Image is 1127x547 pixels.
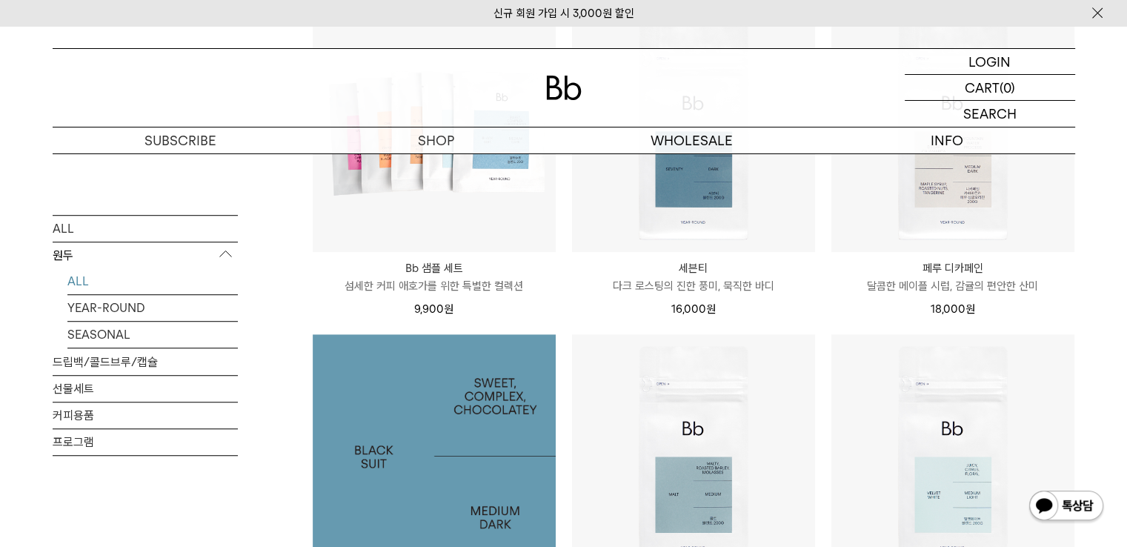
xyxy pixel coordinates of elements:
a: CART (0) [905,75,1075,101]
p: INFO [820,127,1075,153]
span: 9,900 [414,302,453,316]
p: LOGIN [968,49,1011,74]
p: 세븐티 [572,259,815,277]
a: SEASONAL [67,322,238,348]
p: (0) [1000,75,1015,100]
span: 원 [965,302,975,316]
span: 18,000 [931,302,975,316]
a: 선물세트 [53,376,238,402]
p: 원두 [53,242,238,269]
img: 로고 [546,76,582,100]
a: 세븐티 다크 로스팅의 진한 풍미, 묵직한 바디 [572,259,815,295]
a: 신규 회원 가입 시 3,000원 할인 [493,7,634,20]
p: SEARCH [963,101,1017,127]
p: CART [965,75,1000,100]
a: 커피용품 [53,402,238,428]
p: 다크 로스팅의 진한 풍미, 묵직한 바디 [572,277,815,295]
a: YEAR-ROUND [67,295,238,321]
span: 16,000 [671,302,716,316]
a: 프로그램 [53,429,238,455]
p: 페루 디카페인 [831,259,1074,277]
p: WHOLESALE [564,127,820,153]
p: Bb 샘플 세트 [313,259,556,277]
span: 원 [444,302,453,316]
span: 원 [706,302,716,316]
a: ALL [53,216,238,242]
a: SHOP [308,127,564,153]
a: 페루 디카페인 달콤한 메이플 시럽, 감귤의 편안한 산미 [831,259,1074,295]
p: 섬세한 커피 애호가를 위한 특별한 컬렉션 [313,277,556,295]
a: 드립백/콜드브루/캡슐 [53,349,238,375]
a: Bb 샘플 세트 섬세한 커피 애호가를 위한 특별한 컬렉션 [313,259,556,295]
a: LOGIN [905,49,1075,75]
a: ALL [67,268,238,294]
a: SUBSCRIBE [53,127,308,153]
p: 달콤한 메이플 시럽, 감귤의 편안한 산미 [831,277,1074,295]
img: 카카오톡 채널 1:1 채팅 버튼 [1028,489,1105,525]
